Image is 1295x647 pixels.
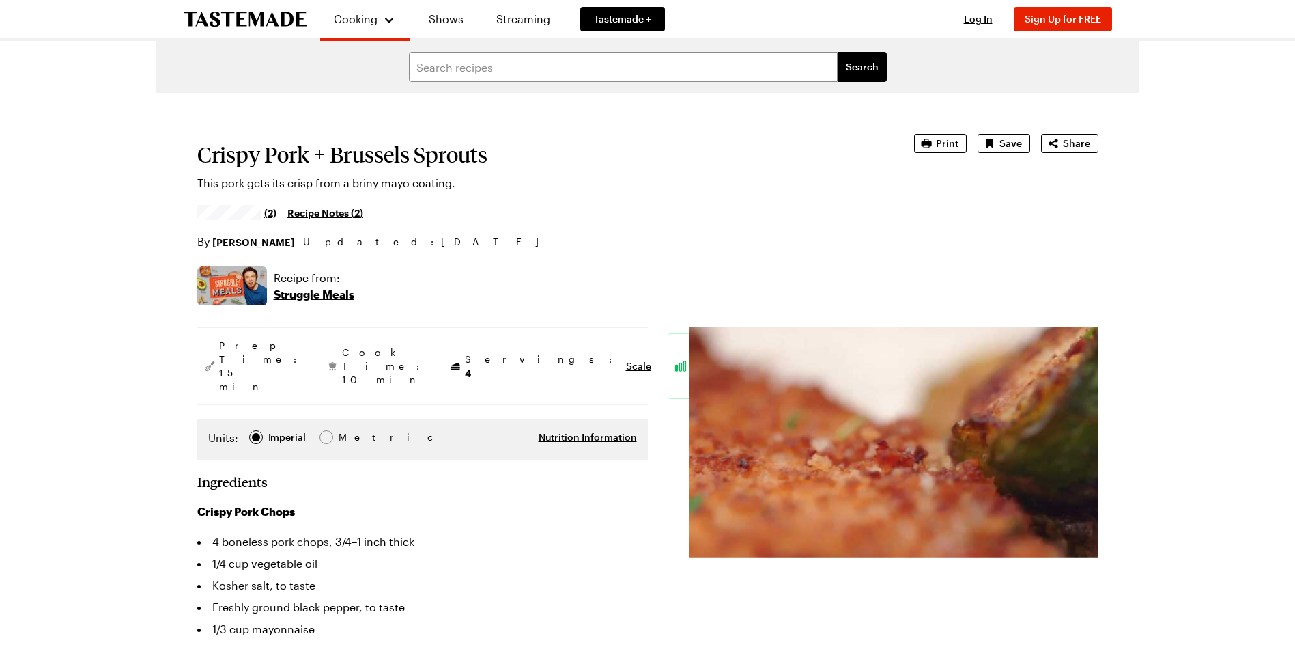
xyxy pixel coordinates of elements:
[197,553,648,575] li: 1/4 cup vegetable oil
[339,430,369,445] span: Metric
[1025,13,1101,25] span: Sign Up for FREE
[1014,7,1112,31] button: Sign Up for FREE
[274,270,354,303] a: Recipe from:Struggle Meals
[951,12,1006,26] button: Log In
[339,430,367,445] div: Metric
[197,473,268,490] h2: Ingredients
[334,12,378,25] span: Cooking
[268,430,306,445] div: Imperial
[197,531,648,553] li: 4 boneless pork chops, 3/4–1 inch thick
[594,12,651,26] span: Tastemade +
[409,52,838,82] input: Search recipes
[197,207,277,218] a: 4.5/5 stars from 2 reviews
[197,142,876,167] h1: Crispy Pork + Brussels Sprouts
[303,234,552,249] span: Updated : [DATE]
[999,137,1022,150] span: Save
[287,205,363,220] a: Recipe Notes (2)
[465,353,619,381] span: Servings:
[197,266,267,305] img: Show where recipe is used
[846,60,879,74] span: Search
[978,134,1030,153] button: Save recipe
[197,175,876,191] p: This pork gets its crisp from a briny mayo coating.
[197,575,648,596] li: Kosher salt, to taste
[274,286,354,303] p: Struggle Meals
[264,206,276,219] span: (2)
[626,359,651,373] button: Scale
[1063,137,1090,150] span: Share
[342,346,427,387] span: Cook Time: 10 min
[268,430,307,445] span: Imperial
[914,134,967,153] button: Print
[208,430,367,449] div: Imperial Metric
[219,339,304,394] span: Prep Time: 15 min
[197,618,648,640] li: 1/3 cup mayonnaise
[539,430,637,444] button: Nutrition Information
[936,137,958,150] span: Print
[197,234,295,250] p: By
[184,12,307,27] a: To Tastemade Home Page
[197,504,648,520] h3: Crispy Pork Chops
[1041,134,1098,153] button: Share
[212,234,295,249] a: [PERSON_NAME]
[197,596,648,618] li: Freshly ground black pepper, to taste
[838,52,887,82] button: filters
[208,430,238,446] label: Units:
[580,7,665,31] a: Tastemade +
[274,270,354,286] p: Recipe from:
[964,13,993,25] span: Log In
[334,5,396,33] button: Cooking
[465,366,471,379] span: 4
